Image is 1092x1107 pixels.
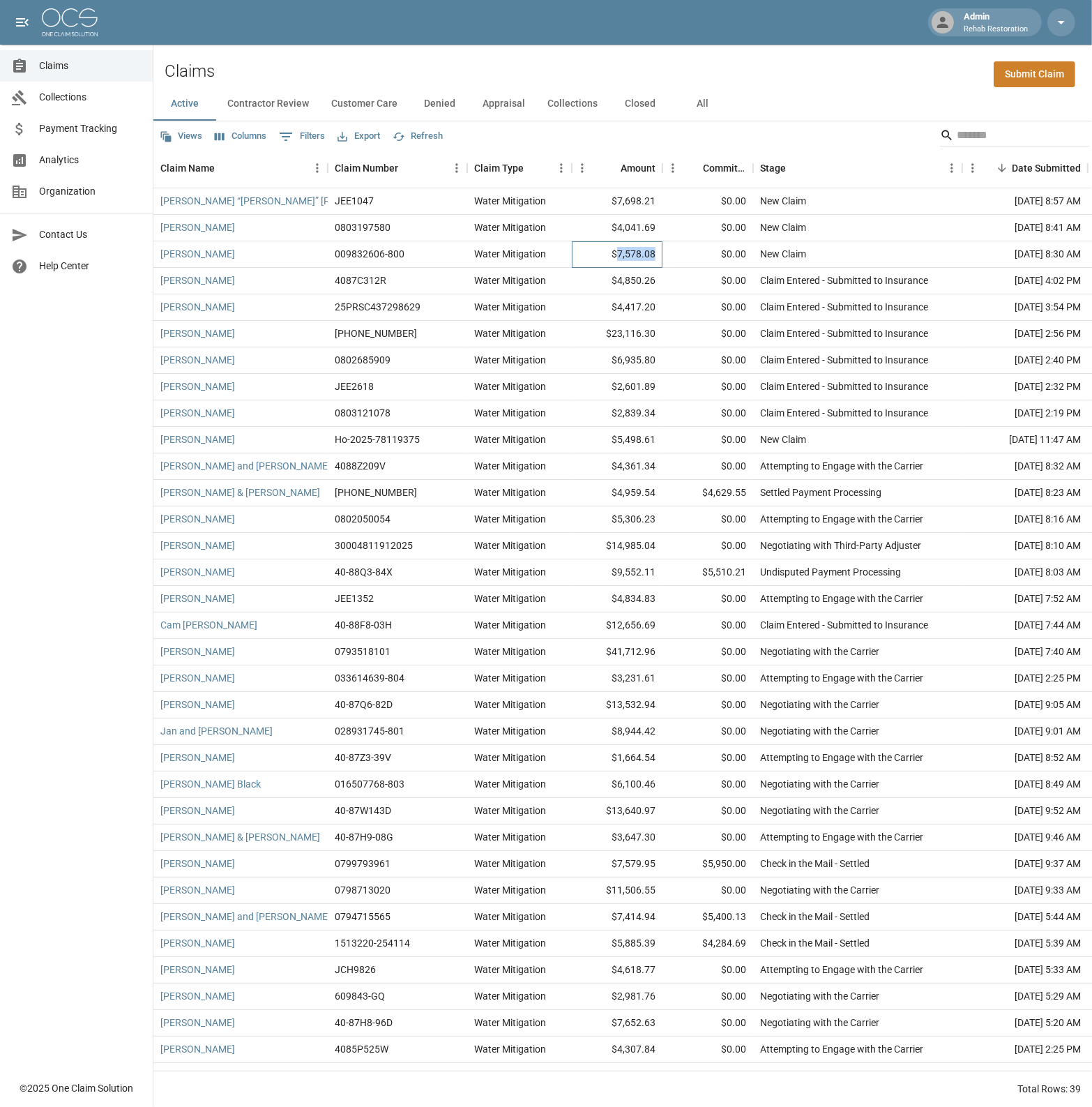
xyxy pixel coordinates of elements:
button: Menu [307,158,328,179]
button: Active [153,87,216,121]
div: Water Mitigation [474,273,546,287]
div: 0802050054 [335,512,390,526]
a: [PERSON_NAME] [160,247,235,261]
div: [DATE] 5:39 AM [962,931,1088,957]
button: open drawer [8,8,36,36]
div: [DATE] 2:25 PM [962,665,1088,692]
div: $5,400.13 [662,904,753,931]
span: Analytics [39,153,142,167]
div: Water Mitigation [474,936,546,950]
div: Settled Payment Processing [760,485,881,499]
div: Undisputed Payment Processing [760,565,901,579]
div: Water Mitigation [474,963,546,977]
a: [PERSON_NAME] & [PERSON_NAME] [160,485,320,499]
a: [PERSON_NAME] [160,379,235,393]
div: $0.00 [662,745,753,771]
a: [PERSON_NAME] [160,220,235,234]
div: $41,712.96 [572,639,662,665]
div: $0.00 [662,321,753,347]
div: $0.00 [662,718,753,745]
div: dynamic tabs [153,87,1092,121]
div: Committed Amount [703,149,746,188]
div: Water Mitigation [474,220,546,234]
a: Jan and [PERSON_NAME] [160,724,273,738]
div: 0803121078 [335,406,390,420]
div: $0.00 [662,400,753,427]
div: Water Mitigation [474,1069,546,1083]
div: Water Mitigation [474,910,546,924]
button: Customer Care [320,87,409,121]
div: [DATE] 7:44 AM [962,612,1088,639]
div: Negotiating with the Carrier [760,777,879,791]
div: 40-88F8-03H [335,618,392,632]
div: Amount [572,149,662,188]
div: 609843-GQ [335,989,385,1003]
a: [PERSON_NAME] Black [160,777,261,791]
div: JCH9826 [335,963,376,977]
div: $0.00 [662,1010,753,1037]
div: $4,284.69 [662,931,753,957]
div: Check in the Mail - Settled [760,857,870,871]
div: [DATE] 8:03 AM [962,559,1088,586]
div: 0802685909 [335,353,390,367]
a: [PERSON_NAME] [160,1042,235,1056]
button: Menu [551,158,572,179]
div: 30004811912025 [335,539,413,552]
div: [DATE] 9:33 AM [962,878,1088,904]
div: $5,950.00 [662,851,753,878]
div: Water Mitigation [474,194,546,208]
div: Negotiating with the Carrier [760,989,879,1003]
div: Water Mitigation [474,432,546,446]
div: $0.00 [662,294,753,321]
span: Collections [39,90,142,105]
div: Water Mitigation [474,459,546,473]
div: $0.00 [662,1063,753,1090]
div: [DATE] 9:46 AM [962,824,1088,851]
button: Menu [446,158,467,179]
div: JEE2618 [335,379,374,393]
div: Claim Entered - Submitted to Insurance [760,326,928,340]
div: $0.00 [662,427,753,453]
div: New Claim [760,220,806,234]
div: Negotiating with the Carrier [760,724,879,738]
a: [PERSON_NAME] [160,751,235,765]
div: 40-86N9-07D [335,1069,393,1083]
button: Appraisal [471,87,536,121]
div: Water Mitigation [474,618,546,632]
div: $0.00 [662,1037,753,1063]
div: [DATE] 2:40 PM [962,347,1088,374]
div: Date Submitted [962,149,1088,188]
span: Claims [39,59,142,73]
div: Check in the Mail - Settled [760,936,870,950]
div: 0798713020 [335,883,390,897]
div: 4088Z209V [335,459,386,473]
div: $14,985.04 [572,533,662,559]
div: $2,981.76 [572,984,662,1010]
div: Attempting to Engage with the Carrier [760,963,923,977]
div: $0.00 [662,612,753,639]
div: Negotiating with the Carrier [760,645,879,658]
a: [PERSON_NAME] & [PERSON_NAME] [160,830,320,844]
div: $2,839.34 [572,400,662,427]
div: $4,417.20 [572,294,662,321]
div: 028931745-801 [335,724,404,738]
button: Sort [398,158,418,178]
a: [PERSON_NAME] [160,989,235,1003]
button: Views [156,126,206,147]
div: $0.00 [662,188,753,215]
button: Contractor Review [216,87,320,121]
div: [DATE] 8:32 AM [962,453,1088,480]
div: [DATE] 2:32 PM [962,374,1088,400]
a: [PERSON_NAME] [160,432,235,446]
div: $1,664.54 [572,745,662,771]
div: Water Mitigation [474,724,546,738]
a: [PERSON_NAME] [160,671,235,685]
div: Water Mitigation [474,326,546,340]
div: [DATE] 4:02 PM [962,268,1088,294]
div: $0.00 [662,692,753,718]
div: Water Mitigation [474,1042,546,1056]
div: [DATE] 11:47 AM [962,427,1088,453]
div: Attempting to Engage with the Carrier [760,671,923,685]
div: $8,944.42 [572,718,662,745]
div: Water Mitigation [474,830,546,844]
